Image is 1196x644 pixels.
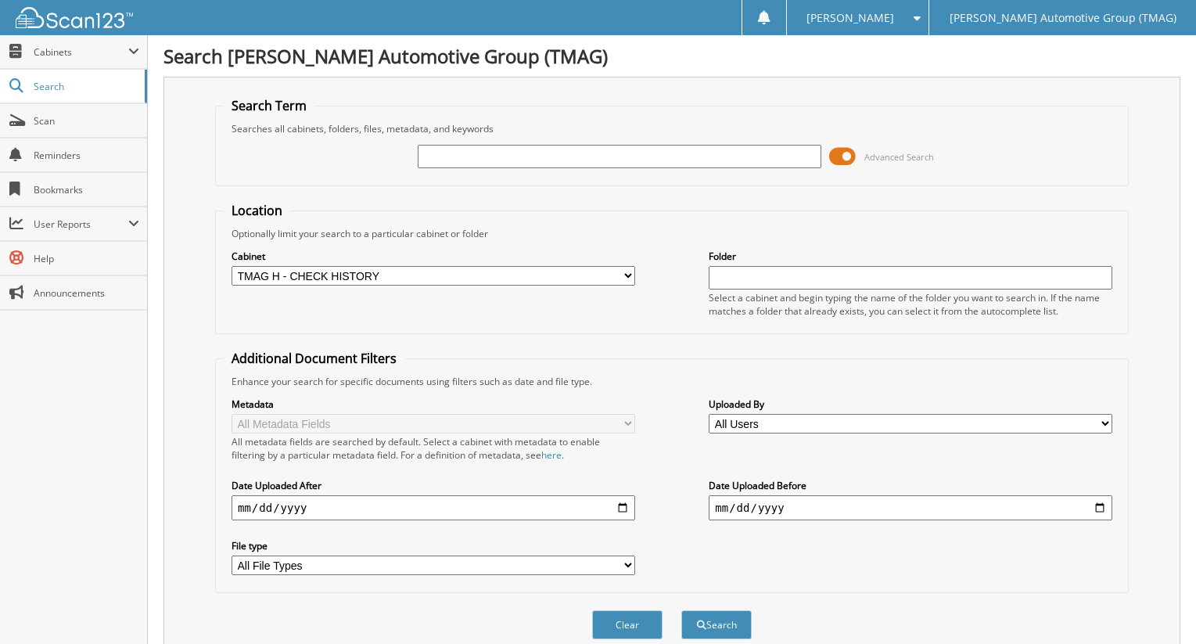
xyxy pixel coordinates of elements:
[163,43,1180,69] h1: Search [PERSON_NAME] Automotive Group (TMAG)
[34,218,128,231] span: User Reports
[34,80,137,93] span: Search
[681,610,752,639] button: Search
[541,448,562,462] a: here
[34,114,139,128] span: Scan
[34,149,139,162] span: Reminders
[232,539,635,552] label: File type
[34,45,128,59] span: Cabinets
[709,250,1112,263] label: Folder
[224,350,404,367] legend: Additional Document Filters
[16,7,133,28] img: scan123-logo-white.svg
[232,495,635,520] input: start
[34,183,139,196] span: Bookmarks
[34,252,139,265] span: Help
[224,122,1120,135] div: Searches all cabinets, folders, files, metadata, and keywords
[864,151,934,163] span: Advanced Search
[592,610,663,639] button: Clear
[950,13,1176,23] span: [PERSON_NAME] Automotive Group (TMAG)
[224,97,314,114] legend: Search Term
[34,286,139,300] span: Announcements
[232,435,635,462] div: All metadata fields are searched by default. Select a cabinet with metadata to enable filtering b...
[232,250,635,263] label: Cabinet
[709,291,1112,318] div: Select a cabinet and begin typing the name of the folder you want to search in. If the name match...
[224,202,290,219] legend: Location
[232,479,635,492] label: Date Uploaded After
[709,398,1112,411] label: Uploaded By
[224,375,1120,388] div: Enhance your search for specific documents using filters such as date and file type.
[232,398,635,411] label: Metadata
[709,495,1112,520] input: end
[806,13,894,23] span: [PERSON_NAME]
[224,227,1120,240] div: Optionally limit your search to a particular cabinet or folder
[1118,569,1196,644] iframe: Chat Widget
[709,479,1112,492] label: Date Uploaded Before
